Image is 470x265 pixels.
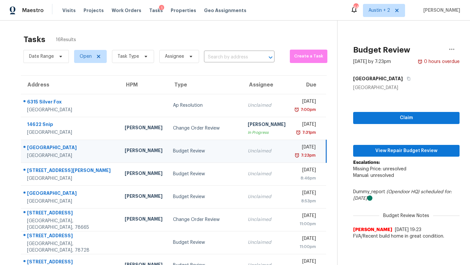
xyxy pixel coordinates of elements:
span: Manual: unresolved [353,173,394,178]
div: [DATE] [296,167,316,175]
div: 44 [353,4,358,10]
span: Task Type [117,53,139,60]
div: Unclaimed [248,102,286,109]
div: Change Order Review [173,125,237,132]
span: Visits [62,7,76,14]
button: View Repair Budget Review [353,145,460,157]
button: Claim [353,112,460,124]
span: Austin + 2 [368,7,390,14]
div: [GEOGRAPHIC_DATA] [27,190,114,198]
div: Budget Review [173,239,237,246]
div: Unclaimed [248,239,286,246]
div: 7:23pm [300,152,316,159]
span: Missing Price: unresolved [353,167,406,171]
span: [DATE] 19:23 [395,227,421,232]
div: [STREET_ADDRESS][PERSON_NAME] [27,167,114,175]
div: 11:00pm [296,221,316,227]
div: [DATE] [296,98,316,106]
th: HPM [119,76,168,94]
div: [DATE] [296,212,316,221]
div: Unclaimed [248,171,286,177]
div: [PERSON_NAME] [125,216,163,224]
div: In Progress [248,129,286,136]
div: [GEOGRAPHIC_DATA] [27,107,114,113]
h2: Tasks [23,36,45,43]
div: Budget Review [173,148,237,154]
span: [PERSON_NAME] [353,226,392,233]
div: [DATE] [296,144,316,152]
span: Open [80,53,92,60]
div: 11:00pm [296,243,316,250]
button: Open [266,53,275,62]
div: 8:46pm [296,175,316,181]
h2: Budget Review [353,47,410,53]
span: Tasks [149,8,163,13]
div: [PERSON_NAME] [125,147,163,155]
div: [GEOGRAPHIC_DATA] [27,175,114,182]
span: Maestro [22,7,44,14]
div: 7:31pm [301,129,316,136]
span: Create a Task [293,53,324,60]
span: [PERSON_NAME] [421,7,460,14]
span: Work Orders [112,7,141,14]
div: [PERSON_NAME] [248,121,286,129]
div: [STREET_ADDRESS] [27,232,114,241]
h5: [GEOGRAPHIC_DATA] [353,75,403,82]
div: [GEOGRAPHIC_DATA] [27,152,114,159]
div: [PERSON_NAME] [125,124,163,132]
span: View Repair Budget Review [358,147,454,155]
div: Ap Resolution [173,102,237,109]
th: Assignee [243,76,291,94]
span: Budget Review Notes [379,212,433,219]
div: [DATE] [296,121,316,129]
div: [PERSON_NAME] [125,193,163,201]
div: 14622 Snip [27,121,114,129]
div: [DATE] by 7:23pm [353,58,391,65]
div: 7:00pm [299,106,316,113]
div: Budget Review [173,194,237,200]
div: Dummy_report [353,189,460,202]
div: [PERSON_NAME] [125,170,163,178]
span: 16 Results [56,37,76,43]
div: 6315 Silver Fox [27,99,114,107]
th: Type [168,76,243,94]
span: Properties [171,7,196,14]
div: [GEOGRAPHIC_DATA], [GEOGRAPHIC_DATA], 78665 [27,218,114,231]
span: Date Range [29,53,54,60]
div: [DATE] [296,190,316,198]
div: [GEOGRAPHIC_DATA] [27,198,114,205]
span: Assignee [165,53,184,60]
i: (Opendoor HQ) [386,190,419,194]
span: Projects [84,7,104,14]
div: Change Order Review [173,216,237,223]
span: Claim [358,114,454,122]
div: Budget Review [173,171,237,177]
th: Address [21,76,119,94]
th: Due [291,76,326,94]
div: [STREET_ADDRESS] [27,210,114,218]
input: Search by address [204,52,256,62]
div: Unclaimed [248,216,286,223]
div: [GEOGRAPHIC_DATA] [27,144,114,152]
img: Overdue Alarm Icon [294,152,300,159]
div: [GEOGRAPHIC_DATA], [GEOGRAPHIC_DATA], 78728 [27,241,114,254]
div: 8:53pm [296,198,316,204]
div: [DATE] [296,235,316,243]
img: Overdue Alarm Icon [296,129,301,136]
div: [GEOGRAPHIC_DATA] [353,85,460,91]
div: Unclaimed [248,148,286,154]
i: scheduled for: [DATE] [353,190,452,201]
img: Overdue Alarm Icon [417,58,423,65]
b: Escalations: [353,160,380,165]
button: Create a Task [290,50,327,63]
span: Geo Assignments [204,7,246,14]
div: Unclaimed [248,194,286,200]
div: 1 [159,5,164,11]
img: Overdue Alarm Icon [294,106,299,113]
span: FVA/Recent build home in great condition. [353,233,460,240]
div: 0 hours overdue [423,58,460,65]
div: [GEOGRAPHIC_DATA] [27,129,114,136]
button: Copy Address [403,73,412,85]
